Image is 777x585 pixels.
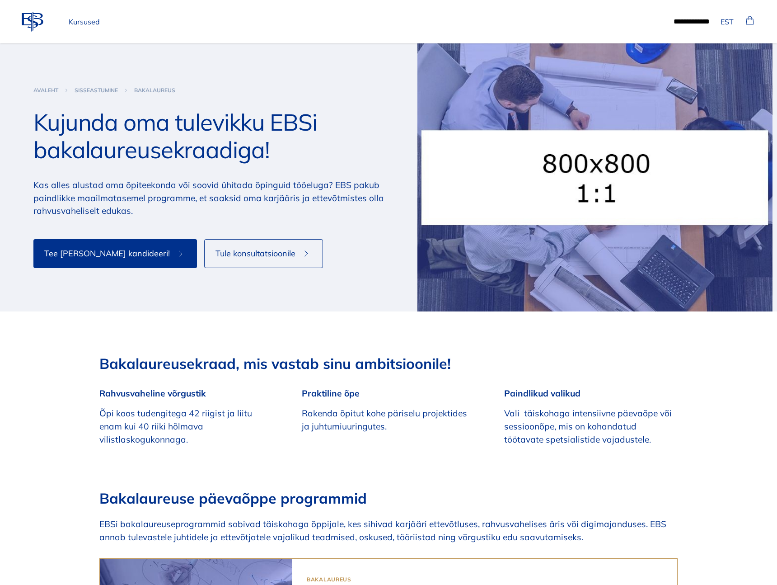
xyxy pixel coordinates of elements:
[302,407,475,433] p: Rakenda õpitut kohe päriselu projektides ja juhtumiuuringutes.
[504,388,580,399] strong: Paindlikud valikud
[99,355,678,372] h2: Bakalaureusekraad, mis vastab sinu ambitsioonile!
[417,43,772,311] img: placeholder image
[33,87,58,94] a: Avaleht
[134,87,175,94] a: Bakalaureus
[65,13,103,31] a: Kursused
[33,179,388,217] p: Kas alles alustad oma õpiteekonda või soovid ühitada õpinguid tööeluga? EBS pakub paindlikke maai...
[215,247,295,260] span: Tule konsultatsioonile
[33,239,197,268] button: Tee [PERSON_NAME] kandideeri!
[204,239,323,268] button: Tule konsultatsioonile
[99,407,273,446] p: Õpi koos tudengitega 42 riigist ja liitu enam kui 40 riiki hõlmava vilistlaskogukonnaga.
[75,87,118,94] a: Sisseastumine
[44,247,170,260] span: Tee [PERSON_NAME] kandideeri!
[307,576,351,583] span: Bakalaureus
[99,388,206,399] strong: Rahvusvaheline võrgustik
[504,407,678,446] p: Vali täiskohaga intensiivne päevaõpe või sessioonõpe, mis on kohandatud töötavate spetsialistide ...
[99,518,678,544] p: EBSi bakalaureuseprogrammid sobivad täiskohaga õppijale, kes sihivad karjääri ettevõtluses, rahvu...
[717,13,737,31] button: EST
[99,490,678,507] h2: Bakalaureuse päevaõppe programmid
[33,109,388,164] h1: Kujunda oma tulevikku EBSi bakalaureusekraadiga!
[302,388,360,399] strong: Praktiline õpe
